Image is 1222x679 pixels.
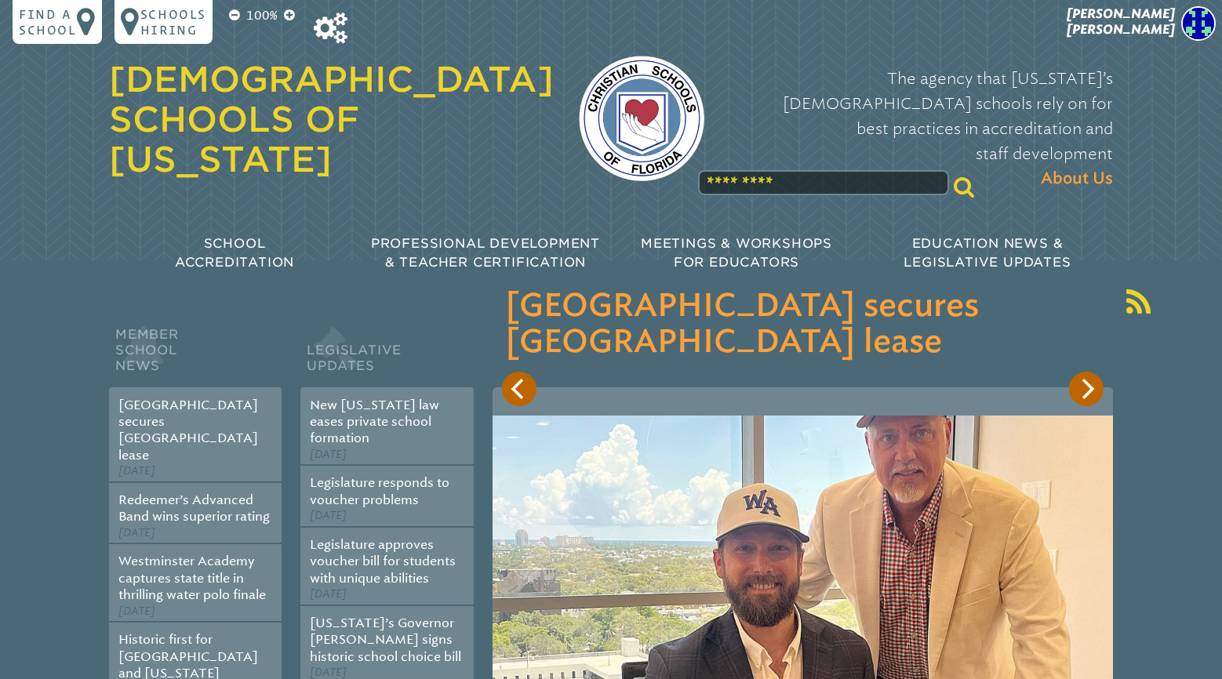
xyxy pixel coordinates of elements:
h2: Legislative Updates [300,323,473,387]
img: 76ffd2a4fbb71011d9448bd30a0b3acf [1181,6,1216,41]
span: [DATE] [310,587,347,601]
span: [DATE] [118,526,155,539]
span: Education News & Legislative Updates [904,236,1071,270]
span: About Us [1041,166,1113,191]
a: [DEMOGRAPHIC_DATA] Schools of [US_STATE] [109,59,554,180]
span: [DATE] [118,464,155,477]
button: Previous [502,372,536,406]
p: Find a school [19,6,77,38]
a: Legislature approves voucher bill for students with unique abilities [310,537,456,586]
span: School Accreditation [175,236,294,270]
h3: [GEOGRAPHIC_DATA] secures [GEOGRAPHIC_DATA] lease [505,289,1100,361]
a: Westminster Academy captures state title in thrilling water polo finale [118,554,266,602]
span: Professional Development & Teacher Certification [371,236,600,270]
a: New [US_STATE] law eases private school formation [310,398,439,446]
p: 100% [243,6,281,25]
span: [DATE] [118,605,155,618]
span: [DATE] [310,666,347,679]
a: Redeemer’s Advanced Band wins superior rating [118,492,270,524]
a: [US_STATE]’s Governor [PERSON_NAME] signs historic school choice bill [310,615,461,664]
span: [DATE] [310,509,347,522]
a: Legislature responds to voucher problems [310,475,449,507]
span: [PERSON_NAME] [PERSON_NAME] [1067,6,1175,37]
span: Meetings & Workshops for Educators [641,236,832,270]
h2: Member School News [109,323,282,387]
button: Next [1069,372,1104,406]
img: csf-logo-web-colors.png [579,56,704,181]
p: The agency that [US_STATE]’s [DEMOGRAPHIC_DATA] schools rely on for best practices in accreditati... [729,66,1113,191]
p: Schools Hiring [140,6,206,38]
span: [DATE] [310,448,347,461]
a: [GEOGRAPHIC_DATA] secures [GEOGRAPHIC_DATA] lease [118,398,258,463]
